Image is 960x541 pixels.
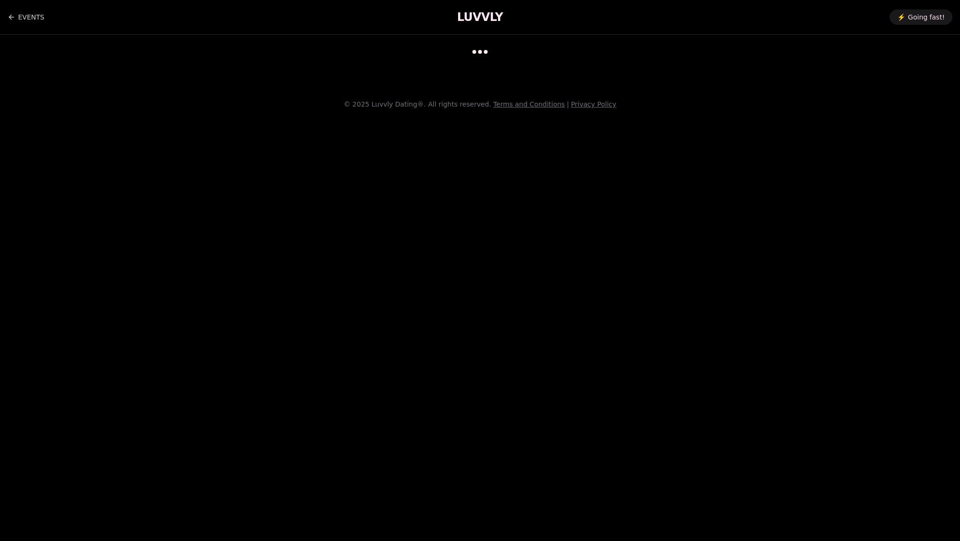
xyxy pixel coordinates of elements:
span: Going fast! [908,12,945,22]
a: Back to events [8,8,44,27]
span: | [567,100,569,108]
a: LUVVLY [457,10,503,25]
a: Privacy Policy [571,100,616,108]
span: ⚡️ [897,12,905,22]
a: Terms and Conditions [493,100,565,108]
